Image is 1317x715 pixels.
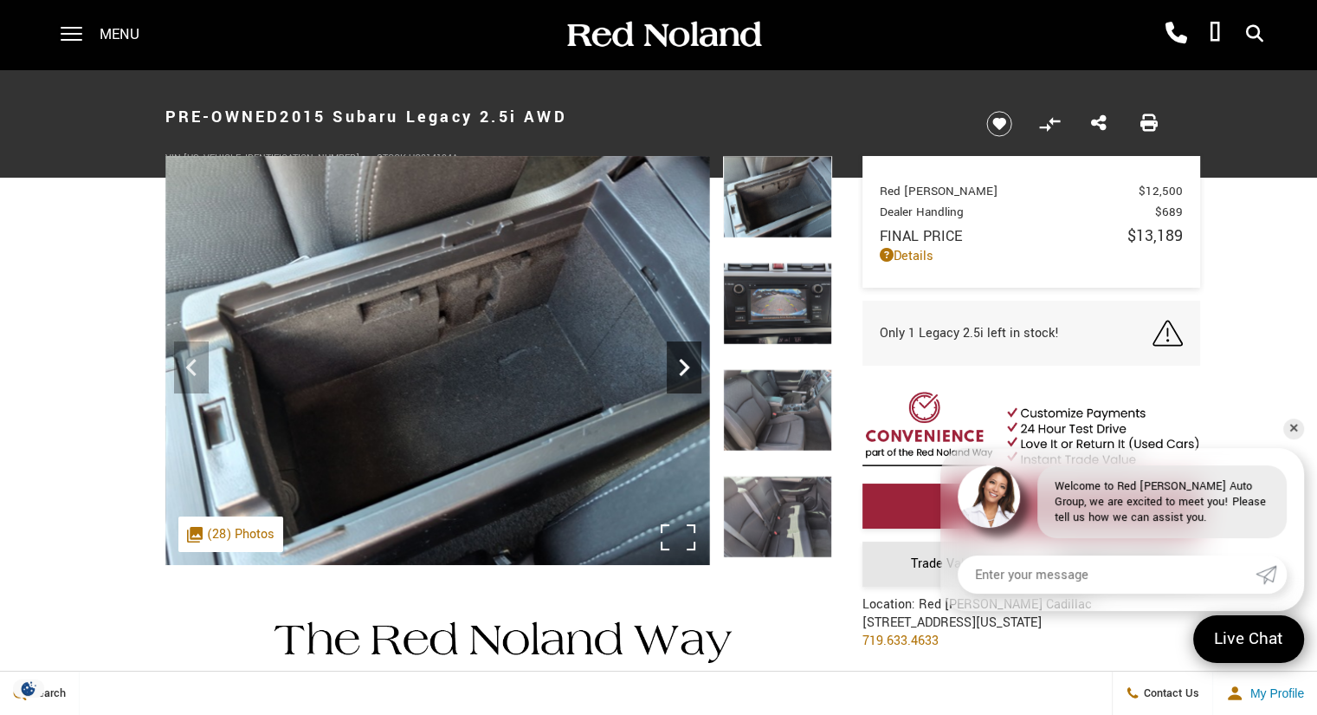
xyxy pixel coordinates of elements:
[409,152,458,165] span: UC014124A
[1139,183,1183,199] span: $12,500
[880,226,1127,246] span: Final Price
[1140,113,1158,135] a: Print this Pre-Owned 2015 Subaru Legacy 2.5i AWD
[1091,113,1107,135] a: Share this Pre-Owned 2015 Subaru Legacy 2.5i AWD
[184,152,359,165] span: [US_VEHICLE_IDENTIFICATION_NUMBER]
[377,152,409,165] span: Stock:
[980,110,1018,138] button: Save vehicle
[9,679,48,698] section: Click to Open Cookie Consent Modal
[165,106,281,128] strong: Pre-Owned
[723,156,832,238] img: Used 2015 Silver Subaru 2.5i image 18
[1036,111,1062,137] button: Compare Vehicle
[723,476,832,558] img: Used 2015 Silver Subaru 2.5i image 21
[165,156,710,567] img: Used 2015 Silver Subaru 2.5i image 18
[958,465,1020,528] img: Agent profile photo
[880,183,1183,199] a: Red [PERSON_NAME] $12,500
[564,20,763,50] img: Red Noland Auto Group
[862,484,1200,529] a: Start Your Deal
[880,324,1059,342] span: Only 1 Legacy 2.5i left in stock!
[1193,615,1304,663] a: Live Chat
[911,555,978,573] span: Trade Value
[1243,686,1304,700] span: My Profile
[174,341,209,393] div: Previous
[862,595,1092,663] div: Location: Red [PERSON_NAME] Cadillac [STREET_ADDRESS][US_STATE]
[958,556,1256,594] input: Enter your message
[723,263,832,345] img: Used 2015 Silver Subaru 2.5i image 19
[165,82,958,152] h1: 2015 Subaru Legacy 2.5i AWD
[880,204,1183,220] a: Dealer Handling $689
[1139,686,1199,701] span: Contact Us
[880,204,1155,220] span: Dealer Handling
[880,247,1183,265] a: Details
[1127,224,1183,247] span: $13,189
[1037,465,1287,538] div: Welcome to Red [PERSON_NAME] Auto Group, we are excited to meet you! Please tell us how we can as...
[1155,204,1183,220] span: $689
[1213,672,1317,715] button: Open user profile menu
[862,632,939,650] a: 719.633.4633
[165,152,184,165] span: VIN:
[723,369,832,452] img: Used 2015 Silver Subaru 2.5i image 20
[880,183,1139,199] span: Red [PERSON_NAME]
[9,679,48,698] img: Opt-Out Icon
[1256,556,1287,594] a: Submit
[178,517,283,552] div: (28) Photos
[667,341,701,393] div: Next
[880,224,1183,247] a: Final Price $13,189
[1205,627,1292,651] span: Live Chat
[862,542,1027,587] a: Trade Value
